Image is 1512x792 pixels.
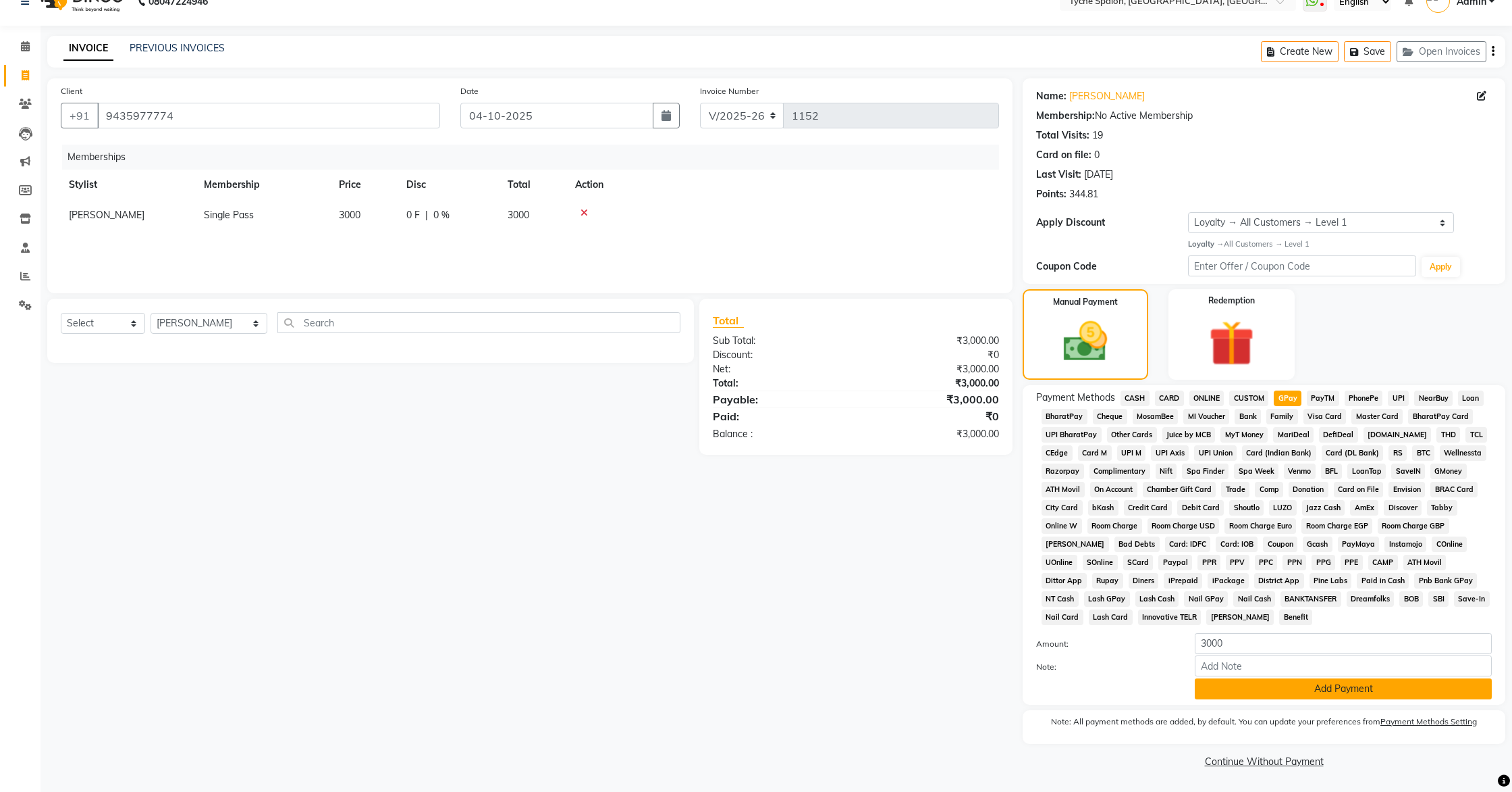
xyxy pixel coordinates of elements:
label: Amount: [1026,638,1185,650]
span: Trade [1221,482,1249,497]
div: Coupon Code [1036,259,1188,274]
div: Discount: [703,348,856,362]
span: Dittor App [1042,573,1087,589]
span: BANKTANSFER [1280,591,1341,607]
span: GPay [1274,391,1301,406]
span: Lash GPay [1084,591,1130,607]
div: Total: [703,376,856,391]
input: Enter Offer / Coupon Code [1188,255,1416,276]
span: MosamBee [1133,409,1179,424]
div: Membership: [1036,109,1095,123]
input: Search by Name/Mobile/Email/Code [97,103,440,128]
span: Room Charge GBP [1378,518,1449,534]
span: bKash [1088,500,1118,516]
span: Tabby [1427,500,1457,516]
span: MariDeal [1273,427,1314,443]
div: ₹0 [856,348,1009,362]
span: Gcash [1303,537,1332,552]
span: SOnline [1083,555,1118,570]
span: Lash Cash [1135,591,1179,607]
div: Total Visits: [1036,128,1089,143]
label: Payment Methods Setting [1380,716,1477,728]
span: NT Cash [1042,591,1079,607]
button: Save [1344,41,1391,62]
label: Manual Payment [1053,296,1118,308]
div: Payable: [703,391,856,407]
div: ₹3,000.00 [856,391,1009,407]
span: Discover [1384,500,1422,516]
span: Juice by MCB [1162,427,1216,443]
button: Add Payment [1195,678,1492,699]
span: [PERSON_NAME] [1042,537,1109,552]
span: CASH [1120,391,1150,406]
th: Disc [398,170,500,200]
span: Nift [1156,464,1177,479]
a: PREVIOUS INVOICES [130,42,225,54]
span: Nail GPay [1184,591,1228,607]
div: Paid: [703,408,856,424]
span: SBI [1428,591,1449,607]
span: SCard [1123,555,1154,570]
span: ATH Movil [1403,555,1447,570]
div: Memberships [62,145,1009,170]
span: Complimentary [1089,464,1150,479]
span: RS [1388,445,1407,461]
span: BOB [1399,591,1423,607]
span: Paid in Cash [1357,573,1409,589]
span: MI Voucher [1183,409,1229,424]
div: Card on file: [1036,148,1091,162]
th: Membership [196,170,331,200]
label: Client [61,85,82,97]
span: PayMaya [1338,537,1380,552]
span: UPI M [1117,445,1146,461]
span: Nail Cash [1233,591,1275,607]
span: Room Charge USD [1147,518,1220,534]
div: Name: [1036,89,1066,103]
span: Card: IDFC [1165,537,1211,552]
span: Jazz Cash [1302,500,1345,516]
span: Razorpay [1042,464,1084,479]
span: PhonePe [1345,391,1383,406]
span: Save-In [1454,591,1490,607]
input: Search [277,312,681,333]
span: iPrepaid [1164,573,1202,589]
span: Card: IOB [1216,537,1258,552]
button: Apply [1422,257,1460,277]
div: Apply Discount [1036,216,1188,230]
span: 0 F [406,208,420,222]
span: UOnline [1042,555,1077,570]
span: City Card [1042,500,1083,516]
span: Room Charge EGP [1301,518,1372,534]
span: PPR [1197,555,1220,570]
span: BTC [1412,445,1434,461]
button: Create New [1261,41,1339,62]
span: Pine Labs [1309,573,1352,589]
span: LUZO [1269,500,1297,516]
a: Continue Without Payment [1025,755,1503,769]
span: Card M [1078,445,1112,461]
span: | [425,208,428,222]
span: Chamber Gift Card [1143,482,1216,497]
span: Single Pass [204,209,254,221]
span: MyT Money [1220,427,1268,443]
span: THD [1436,427,1460,443]
span: iPackage [1208,573,1249,589]
span: Benefit [1279,610,1312,625]
a: INVOICE [63,36,113,61]
span: PPE [1341,555,1363,570]
span: Online W [1042,518,1082,534]
button: Open Invoices [1397,41,1486,62]
span: Rupay [1092,573,1123,589]
span: Lash Card [1089,610,1133,625]
span: PPV [1226,555,1249,570]
span: Family [1266,409,1298,424]
span: 3000 [339,209,360,221]
span: Donation [1289,482,1328,497]
span: PayTM [1307,391,1339,406]
span: BFL [1321,464,1343,479]
div: ₹3,000.00 [856,362,1009,376]
span: 3000 [508,209,529,221]
span: Room Charge [1087,518,1142,534]
span: Bank [1235,409,1261,424]
div: ₹0 [856,408,1009,424]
